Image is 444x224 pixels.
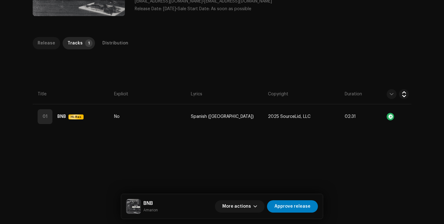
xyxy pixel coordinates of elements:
span: Lyrics [191,91,202,97]
span: More actions [222,200,251,213]
span: 2025 SourceLid, LLC [268,114,310,119]
img: 5e36b780-3123-4080-8d16-72f54a950f88 [126,199,141,214]
div: Distribution [102,37,128,49]
button: Approve release [267,200,318,213]
span: Approve release [274,200,310,213]
h5: BNB [143,200,158,207]
button: More actions [215,200,265,213]
span: Spanish ([GEOGRAPHIC_DATA]) [191,114,254,119]
span: Duration [345,91,362,97]
span: 02:31 [345,114,356,119]
span: Explicit [114,91,128,97]
small: BNB [143,207,158,213]
span: No [114,114,120,119]
span: Copyright [268,91,288,97]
